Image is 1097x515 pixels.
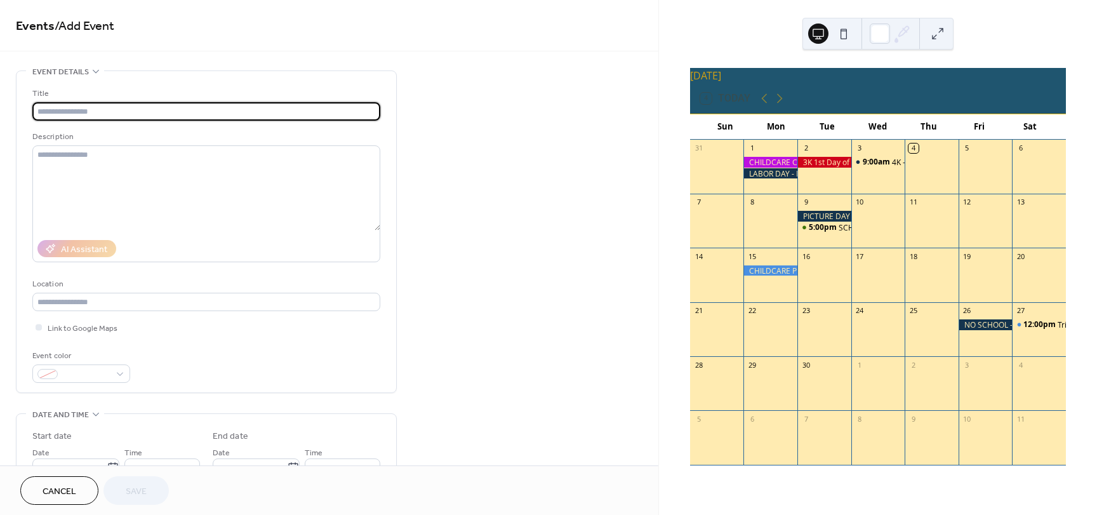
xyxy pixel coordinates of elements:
[853,114,903,140] div: Wed
[16,14,55,39] a: Events
[1016,306,1025,316] div: 27
[747,144,757,153] div: 1
[690,68,1066,83] div: [DATE]
[855,414,865,424] div: 8
[962,306,972,316] div: 26
[32,408,89,422] span: Date and time
[801,306,811,316] div: 23
[694,251,703,261] div: 14
[855,360,865,370] div: 1
[855,197,865,207] div: 10
[1023,319,1058,330] span: 12:00pm
[962,197,972,207] div: 12
[1016,251,1025,261] div: 20
[747,251,757,261] div: 15
[694,197,703,207] div: 7
[801,197,811,207] div: 9
[20,476,98,505] button: Cancel
[962,144,972,153] div: 5
[908,251,918,261] div: 18
[954,114,1005,140] div: Fri
[1005,114,1056,140] div: Sat
[908,360,918,370] div: 2
[1016,197,1025,207] div: 13
[694,360,703,370] div: 28
[694,306,703,316] div: 21
[855,306,865,316] div: 24
[809,222,839,233] span: 5:00pm
[1016,360,1025,370] div: 4
[797,211,851,222] div: PICTURE DAY
[751,114,802,140] div: Mon
[32,278,378,291] div: Location
[32,130,378,144] div: Description
[32,446,50,460] span: Date
[48,322,117,335] span: Link to Google Maps
[213,430,248,443] div: End date
[743,157,797,168] div: CHILDCARE CLOSED
[962,251,972,261] div: 19
[694,144,703,153] div: 31
[908,144,918,153] div: 4
[32,430,72,443] div: Start date
[863,157,892,168] span: 9:00am
[839,222,995,233] div: SCHOOL ADVISORY / HOME & SCHOOL MTG
[892,157,1003,168] div: 4K - 4th Grade Vision Screening
[1016,414,1025,424] div: 11
[801,414,811,424] div: 7
[908,414,918,424] div: 9
[855,144,865,153] div: 3
[797,157,851,168] div: 3K 1st Day of School
[962,414,972,424] div: 10
[797,222,851,233] div: SCHOOL ADVISORY / HOME & SCHOOL MTG
[55,14,114,39] span: / Add Event
[962,360,972,370] div: 3
[743,168,797,179] div: LABOR DAY - NO SCHOOL
[213,446,230,460] span: Date
[801,360,811,370] div: 30
[124,446,142,460] span: Time
[908,306,918,316] div: 25
[802,114,853,140] div: Tue
[1016,144,1025,153] div: 6
[903,114,954,140] div: Thu
[694,414,703,424] div: 5
[700,114,751,140] div: Sun
[801,251,811,261] div: 16
[32,349,128,363] div: Event color
[305,446,322,460] span: Time
[908,197,918,207] div: 11
[747,414,757,424] div: 6
[959,319,1013,330] div: NO SCHOOL - Inservice Day
[747,306,757,316] div: 22
[801,144,811,153] div: 2
[855,251,865,261] div: 17
[743,265,797,276] div: CHILDCARE PLANNERS DUE
[747,197,757,207] div: 8
[32,65,89,79] span: Event details
[1012,319,1066,330] div: Trivia Night
[43,485,76,498] span: Cancel
[32,87,378,100] div: Title
[747,360,757,370] div: 29
[851,157,905,168] div: 4K - 4th Grade Vision Screening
